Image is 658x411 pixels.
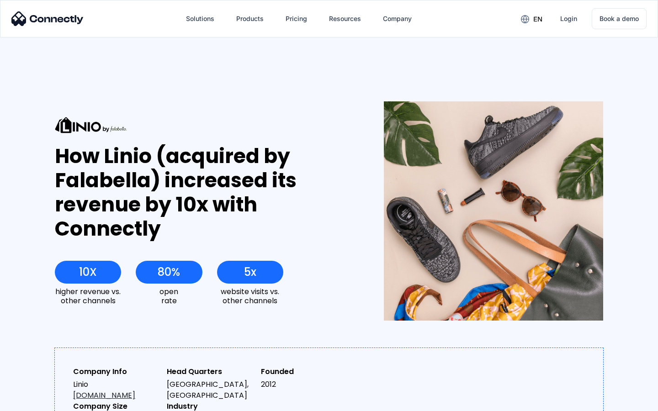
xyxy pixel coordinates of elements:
aside: Language selected: English [9,395,55,408]
div: Login [560,12,577,25]
div: Company [383,12,412,25]
a: Pricing [278,8,314,30]
div: en [533,13,542,26]
div: Solutions [186,12,214,25]
div: Company Info [73,366,159,377]
a: Login [553,8,584,30]
div: 10X [79,266,97,279]
img: Connectly Logo [11,11,84,26]
ul: Language list [18,395,55,408]
div: higher revenue vs. other channels [55,287,121,305]
a: [DOMAIN_NAME] [73,390,135,400]
div: Linio [73,379,159,401]
div: Resources [329,12,361,25]
div: How Linio (acquired by Falabella) increased its revenue by 10x with Connectly [55,144,350,241]
div: 2012 [261,379,347,390]
div: website visits vs. other channels [217,287,283,305]
div: open rate [136,287,202,305]
a: Book a demo [592,8,647,29]
div: [GEOGRAPHIC_DATA], [GEOGRAPHIC_DATA] [167,379,253,401]
div: Founded [261,366,347,377]
div: Head Quarters [167,366,253,377]
div: 80% [158,266,180,279]
div: Products [236,12,264,25]
div: Pricing [286,12,307,25]
div: 5x [244,266,256,279]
